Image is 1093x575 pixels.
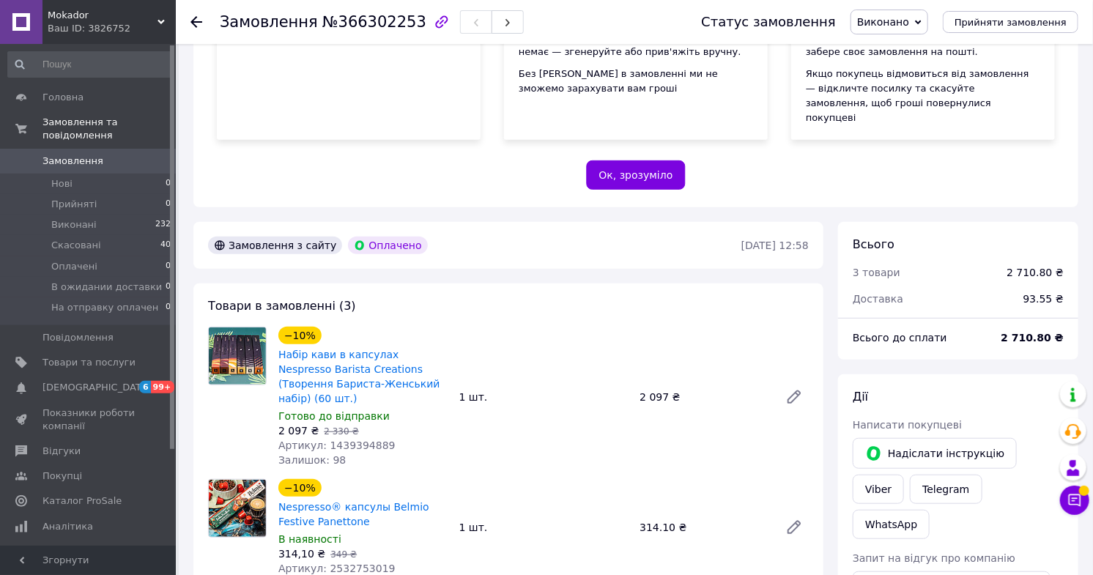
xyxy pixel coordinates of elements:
div: Якщо покупець відмовиться від замовлення — відкличте посилку та скасуйте замовлення, щоб гроші по... [806,67,1040,125]
span: Всього [853,237,894,251]
span: Оплачені [51,260,97,273]
span: Артикул: 2532753019 [278,563,396,574]
span: Виконано [857,16,909,28]
span: Відгуки [42,445,81,458]
span: 0 [166,177,171,190]
button: Чат з покупцем [1060,486,1089,515]
span: 0 [166,281,171,294]
div: Статус замовлення [701,15,836,29]
span: Дії [853,390,868,404]
span: 3 товари [853,267,900,278]
span: В ожидании доставки [51,281,162,294]
span: 232 [155,218,171,231]
span: Mokador [48,9,158,22]
span: 40 [160,239,171,252]
div: Повернутися назад [190,15,202,29]
span: Товари та послуги [42,356,136,369]
a: Редагувати [779,382,809,412]
div: 314.10 ₴ [634,517,774,538]
span: В наявності [278,533,341,545]
a: Набір кави в капсулах Nespresso Barista Creations (Творення Бариста-Женський набір) (60 шт.) [278,349,440,404]
span: 2 330 ₴ [324,426,358,437]
span: Запит на відгук про компанію [853,552,1015,564]
span: Виконані [51,218,97,231]
span: Товари в замовленні (3) [208,299,356,313]
span: Готово до відправки [278,410,390,422]
span: На отправку оплачен [51,301,158,314]
a: Редагувати [779,513,809,542]
img: Nespresso® капсулы Belmio Festive Panettone [209,480,266,537]
div: Ваш ID: 3826752 [48,22,176,35]
b: 2 710.80 ₴ [1001,332,1064,344]
span: Скасовані [51,239,101,252]
div: Без [PERSON_NAME] в замовленні ми не зможемо зарахувати вам гроші [519,67,753,96]
span: Замовлення [42,155,103,168]
span: Нові [51,177,73,190]
span: Каталог ProSale [42,494,122,508]
span: 349 ₴ [330,549,357,560]
div: 2 710.80 ₴ [1007,265,1064,280]
span: Головна [42,91,84,104]
span: Аналітика [42,520,93,533]
button: Прийняти замовлення [943,11,1078,33]
span: Показники роботи компанії [42,407,136,433]
div: 2 097 ₴ [634,387,774,407]
a: Viber [853,475,904,504]
span: №366302253 [322,13,426,31]
span: 99+ [151,381,175,393]
div: −10% [278,327,322,344]
a: WhatsApp [853,510,930,539]
div: Оплачено [348,237,427,254]
span: 314,10 ₴ [278,548,325,560]
div: 1 шт. [453,517,634,538]
span: 2 097 ₴ [278,425,319,437]
span: Залишок: 98 [278,454,346,466]
span: Прийняти замовлення [955,17,1067,28]
span: Управління сайтом [42,545,136,571]
a: Telegram [910,475,982,504]
img: Набір кави в капсулах Nespresso Barista Creations (Творення Бариста-Женський набір) (60 шт.) [209,327,266,385]
span: Замовлення та повідомлення [42,116,176,142]
div: −10% [278,479,322,497]
div: Замовлення з сайту [208,237,342,254]
button: Ок, зрозуміло [587,160,686,190]
span: Замовлення [220,13,318,31]
span: Всього до сплати [853,332,947,344]
div: 93.55 ₴ [1015,283,1072,315]
span: Покупці [42,470,82,483]
span: Артикул: 1439394889 [278,439,396,451]
input: Пошук [7,51,172,78]
span: Прийняті [51,198,97,211]
div: 1 шт. [453,387,634,407]
button: Надіслати інструкцію [853,438,1017,469]
span: [DEMOGRAPHIC_DATA] [42,381,151,394]
span: 0 [166,198,171,211]
span: Повідомлення [42,331,114,344]
a: Nespresso® капсулы Belmio Festive Panettone [278,501,429,527]
span: 0 [166,260,171,273]
time: [DATE] 12:58 [741,240,809,251]
span: Доставка [853,293,903,305]
span: 6 [139,381,151,393]
span: 0 [166,301,171,314]
span: Написати покупцеві [853,419,962,431]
